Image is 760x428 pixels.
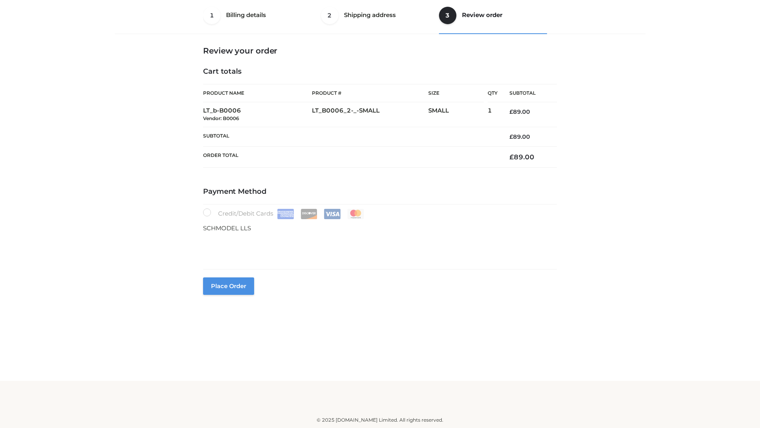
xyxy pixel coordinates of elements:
[509,108,530,115] bdi: 89.00
[203,208,365,219] label: Credit/Debit Cards
[509,108,513,115] span: £
[509,153,534,161] bdi: 89.00
[488,84,498,102] th: Qty
[203,46,557,55] h3: Review your order
[509,133,513,140] span: £
[203,84,312,102] th: Product Name
[347,209,364,219] img: Mastercard
[118,416,642,424] div: © 2025 [DOMAIN_NAME] Limited. All rights reserved.
[203,277,254,295] button: Place order
[509,153,514,161] span: £
[203,223,557,233] p: SCHMODEL LLS
[324,209,341,219] img: Visa
[203,67,557,76] h4: Cart totals
[312,84,428,102] th: Product #
[277,209,294,219] img: Amex
[203,187,557,196] h4: Payment Method
[203,127,498,146] th: Subtotal
[201,231,555,260] iframe: Secure payment input frame
[312,102,428,127] td: LT_B0006_2-_-SMALL
[203,147,498,168] th: Order Total
[488,102,498,127] td: 1
[203,102,312,127] td: LT_b-B0006
[509,133,530,140] bdi: 89.00
[300,209,317,219] img: Discover
[428,102,488,127] td: SMALL
[203,115,239,121] small: Vendor: B0006
[428,84,484,102] th: Size
[498,84,557,102] th: Subtotal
